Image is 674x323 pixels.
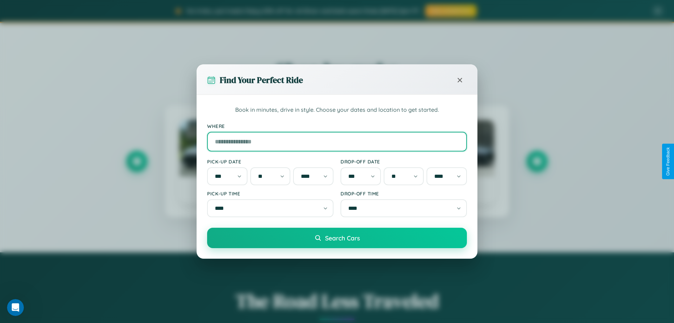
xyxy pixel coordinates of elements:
label: Pick-up Date [207,159,333,164]
p: Book in minutes, drive in style. Choose your dates and location to get started. [207,105,467,115]
label: Pick-up Time [207,190,333,196]
label: Drop-off Date [341,159,467,164]
span: Search Cars [325,234,360,242]
label: Drop-off Time [341,190,467,196]
h3: Find Your Perfect Ride [220,74,303,86]
label: Where [207,123,467,129]
button: Search Cars [207,228,467,248]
